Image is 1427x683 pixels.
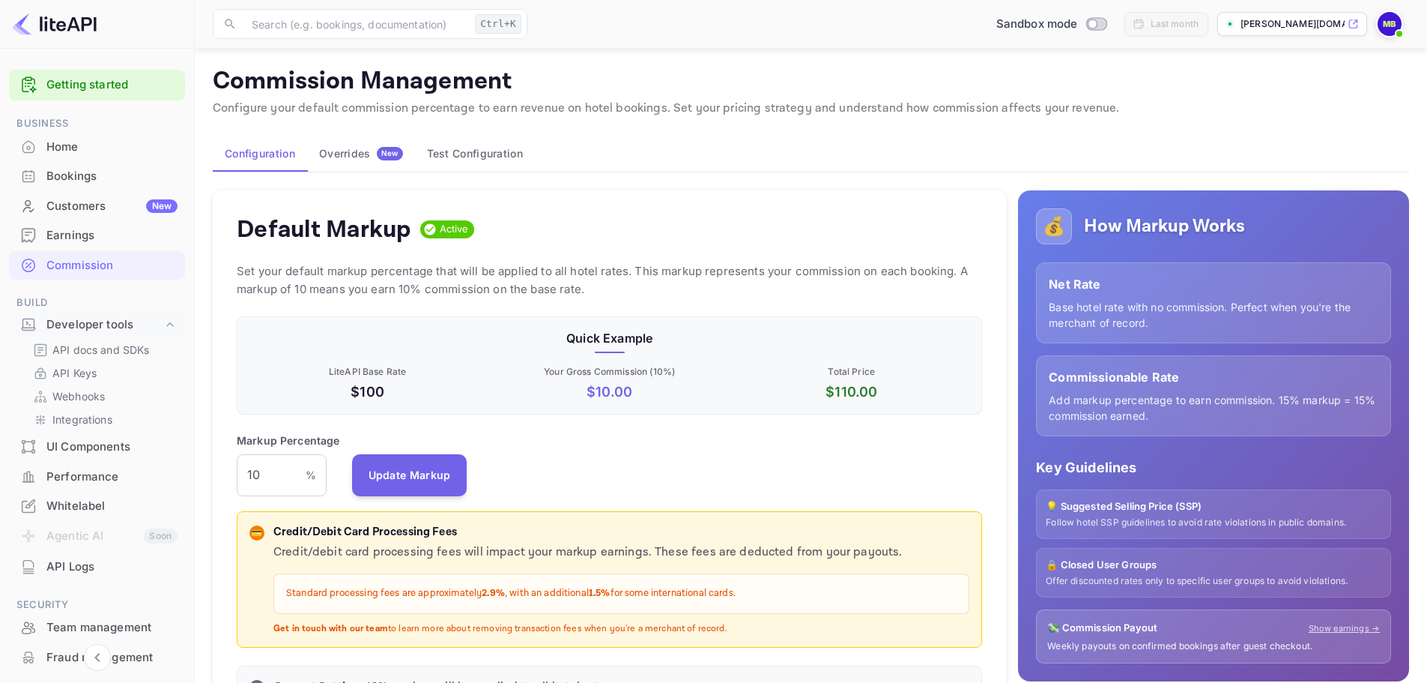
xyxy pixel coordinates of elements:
[33,342,173,358] a: API docs and SDKs
[1049,299,1378,331] p: Base hotel rate with no commission. Perfect when you're the merchant of record.
[1084,214,1245,238] h5: How Markup Works
[1309,622,1380,635] a: Show earnings →
[273,544,969,562] p: Credit/debit card processing fees will impact your markup earnings. These fees are deducted from ...
[9,433,185,460] a: UI Components
[249,382,485,402] p: $100
[1378,12,1402,36] img: Mike Bradway
[415,136,535,172] button: Test Configuration
[46,619,178,637] div: Team management
[306,467,316,483] p: %
[9,613,185,643] div: Team management
[249,329,969,347] p: Quick Example
[491,365,727,379] p: Your Gross Commission ( 10 %)
[9,221,185,250] div: Earnings
[1047,621,1157,636] p: 💸 Commission Payout
[1049,368,1378,386] p: Commissionable Rate
[237,214,411,244] h4: Default Markup
[475,14,521,34] div: Ctrl+K
[9,613,185,641] a: Team management
[52,342,150,358] p: API docs and SDKs
[46,559,178,576] div: API Logs
[9,221,185,249] a: Earnings
[46,76,178,94] a: Getting started
[9,433,185,462] div: UI Components
[46,316,163,334] div: Developer tools
[249,365,485,379] p: LiteAPI Base Rate
[46,139,178,156] div: Home
[9,643,185,671] a: Fraud management
[1240,17,1345,31] p: [PERSON_NAME][DOMAIN_NAME][PERSON_NAME]...
[213,136,307,172] button: Configuration
[33,412,173,427] a: Integrations
[589,587,611,600] strong: 1.5%
[12,12,97,36] img: LiteAPI logo
[996,16,1078,33] span: Sandbox mode
[1046,499,1381,514] p: 💡 Suggested Selling Price (SSP)
[46,649,178,667] div: Fraud management
[1036,457,1391,478] p: Key Guidelines
[213,100,1409,118] p: Configure your default commission percentage to earn revenue on hotel bookings. Set your pricing ...
[1043,213,1065,240] p: 💰
[84,644,111,671] button: Collapse navigation
[46,257,178,274] div: Commission
[1047,640,1380,653] p: Weekly payouts on confirmed bookings after guest checkout.
[46,198,178,215] div: Customers
[319,147,403,160] div: Overrides
[9,492,185,521] div: Whitelabel
[9,70,185,100] div: Getting started
[286,586,957,601] p: Standard processing fees are approximately , with an additional for some international cards.
[33,388,173,404] a: Webhooks
[251,526,262,540] p: 💳
[352,454,467,496] button: Update Markup
[9,295,185,311] span: Build
[9,597,185,613] span: Security
[273,623,969,636] p: to learn more about removing transaction fees when you're a merchant of record.
[1049,392,1378,424] p: Add markup percentage to earn commission. 15% markup = 15% commission earned.
[33,365,173,381] a: API Keys
[146,199,178,213] div: New
[9,492,185,520] a: Whitelabel
[9,133,185,160] a: Home
[1046,558,1381,573] p: 🔒 Closed User Groups
[1151,17,1199,31] div: Last month
[46,227,178,244] div: Earnings
[46,498,178,515] div: Whitelabel
[9,162,185,191] div: Bookings
[377,148,403,158] span: New
[9,251,185,279] a: Commission
[243,9,469,39] input: Search (e.g. bookings, documentation)
[491,382,727,402] p: $ 10.00
[733,382,969,402] p: $ 110.00
[237,454,306,496] input: 0
[9,463,185,492] div: Performance
[273,623,388,634] strong: Get in touch with our team
[237,433,340,448] p: Markup Percentage
[482,587,505,600] strong: 2.9%
[9,553,185,580] a: API Logs
[9,192,185,221] div: CustomersNew
[1046,517,1381,529] p: Follow hotel SSP guidelines to avoid rate violations in public domains.
[46,168,178,185] div: Bookings
[213,67,1409,97] p: Commission Management
[9,553,185,582] div: API Logs
[9,162,185,190] a: Bookings
[27,339,179,361] div: API docs and SDKs
[9,643,185,673] div: Fraud management
[46,439,178,456] div: UI Components
[9,192,185,220] a: CustomersNew
[9,115,185,132] span: Business
[9,251,185,280] div: Commission
[990,16,1112,33] div: Switch to Production mode
[1046,575,1381,588] p: Offer discounted rates only to specific user groups to avoid violations.
[27,362,179,384] div: API Keys
[52,388,105,404] p: Webhooks
[1049,275,1378,293] p: Net Rate
[434,222,475,237] span: Active
[46,469,178,486] div: Performance
[9,463,185,490] a: Performance
[237,262,982,298] p: Set your default markup percentage that will be applied to all hotel rates. This markup represent...
[27,385,179,407] div: Webhooks
[9,133,185,162] div: Home
[733,365,969,379] p: Total Price
[9,312,185,338] div: Developer tools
